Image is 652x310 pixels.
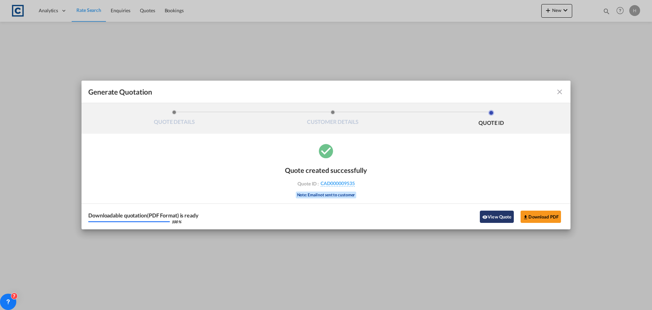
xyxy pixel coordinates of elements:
[88,213,199,218] div: Downloadable quotation(PDF Format) is ready
[285,166,367,174] div: Quote created successfully
[482,214,488,220] md-icon: icon-eye
[412,110,570,128] li: QUOTE ID
[296,192,357,198] div: Note: Email not sent to customer
[171,220,181,224] div: 100 %
[88,87,152,96] span: Generate Quotation
[480,211,514,223] button: icon-eyeView Quote
[321,180,355,186] span: CAD000009535
[523,214,528,220] md-icon: icon-download
[521,211,561,223] button: Download PDF
[556,88,564,96] md-icon: icon-close fg-AAA8AD cursor m-0
[318,142,334,159] md-icon: icon-checkbox-marked-circle
[81,81,570,229] md-dialog: Generate QuotationQUOTE ...
[287,180,365,186] div: Quote ID :
[95,110,254,128] li: QUOTE DETAILS
[254,110,412,128] li: CUSTOMER DETAILS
